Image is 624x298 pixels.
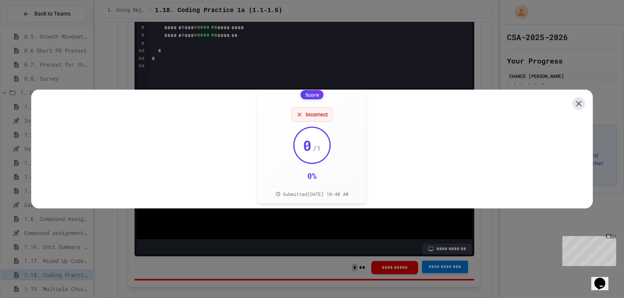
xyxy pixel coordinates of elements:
[307,170,317,181] div: 0 %
[306,111,328,118] span: Incorrect
[303,138,312,153] span: 0
[312,143,321,153] span: / 1
[301,90,324,99] div: Score
[591,267,616,290] iframe: chat widget
[3,3,54,49] div: Chat with us now!Close
[283,191,348,197] span: Submitted [DATE] 10:40 AM
[559,233,616,266] iframe: chat widget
